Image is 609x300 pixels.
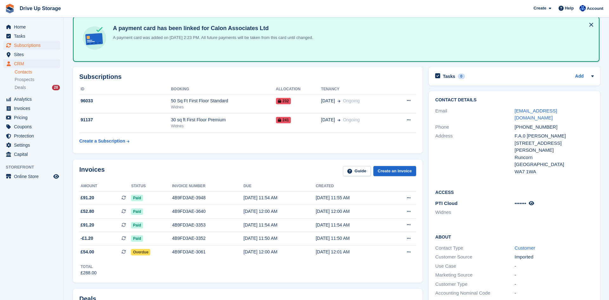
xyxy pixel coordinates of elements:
[575,73,584,80] a: Add
[81,264,97,270] div: Total
[131,222,143,228] span: Paid
[514,271,594,279] div: -
[435,132,514,175] div: Address
[316,222,388,228] div: [DATE] 11:54 AM
[172,208,243,215] div: 4B9FD3AE-3640
[435,209,514,216] li: Widnes
[52,173,60,180] a: Preview store
[3,150,60,159] a: menu
[15,77,34,83] span: Prospects
[316,208,388,215] div: [DATE] 12:00 AM
[14,150,52,159] span: Capital
[81,222,94,228] span: £91.20
[14,41,52,50] span: Subscriptions
[514,201,526,206] span: •••••••
[14,59,52,68] span: CRM
[172,249,243,255] div: 4B9FD3AE-3061
[3,95,60,104] a: menu
[171,117,276,123] div: 30 sq ft First Floor Premium
[244,249,316,255] div: [DATE] 12:00 AM
[172,222,243,228] div: 4B9FD3AE-3353
[321,84,392,94] th: Tenancy
[15,69,60,75] a: Contacts
[316,195,388,201] div: [DATE] 11:55 AM
[14,104,52,113] span: Invoices
[172,235,243,242] div: 4B9FD3AE-3352
[3,131,60,140] a: menu
[17,3,63,14] a: Drive Up Storage
[131,208,143,215] span: Paid
[171,123,276,129] div: Widnes
[131,195,143,201] span: Paid
[514,132,594,140] div: F.A.0 [PERSON_NAME]
[343,166,371,176] a: Guide
[514,124,594,131] div: [PHONE_NUMBER]
[276,84,321,94] th: Allocation
[6,164,63,170] span: Storefront
[321,98,335,104] span: [DATE]
[15,76,60,83] a: Prospects
[276,98,291,104] span: 232
[244,195,316,201] div: [DATE] 11:54 AM
[14,141,52,150] span: Settings
[131,235,143,242] span: Paid
[79,98,171,104] div: 96033
[514,140,594,154] div: [STREET_ADDRESS][PERSON_NAME]
[316,235,388,242] div: [DATE] 11:50 AM
[514,253,594,261] div: Imported
[5,4,15,13] img: stora-icon-8386f47178a22dfd0bd8f6a31ec36ba5ce8667c1dd55bd0f319d3a0aa187defe.svg
[565,5,574,11] span: Help
[3,32,60,41] a: menu
[171,84,276,94] th: Booking
[15,85,26,91] span: Deals
[81,208,94,215] span: £52.80
[435,290,514,297] div: Accounting Nominal Code
[14,22,52,31] span: Home
[514,263,594,270] div: -
[321,117,335,123] span: [DATE]
[514,154,594,161] div: Runcorn
[110,25,313,32] h4: A payment card has been linked for Calon Associates Ltd
[14,50,52,59] span: Sites
[131,181,172,191] th: Status
[435,189,594,195] h2: Access
[514,108,557,121] a: [EMAIL_ADDRESS][DOMAIN_NAME]
[3,141,60,150] a: menu
[373,166,416,176] a: Create an Invoice
[14,131,52,140] span: Protection
[316,249,388,255] div: [DATE] 12:01 AM
[3,122,60,131] a: menu
[79,117,171,123] div: 91137
[514,281,594,288] div: -
[244,235,316,242] div: [DATE] 11:50 AM
[171,104,276,110] div: Widnes
[81,195,94,201] span: £91.20
[514,161,594,168] div: [GEOGRAPHIC_DATA]
[435,263,514,270] div: Use Case
[514,245,535,251] a: Customer
[172,195,243,201] div: 4B9FD3AE-3948
[276,117,291,123] span: 241
[14,95,52,104] span: Analytics
[171,98,276,104] div: 50 Sq Ft First Floor Standard
[79,181,131,191] th: Amount
[81,235,93,242] span: -£1.20
[244,208,316,215] div: [DATE] 12:00 AM
[3,41,60,50] a: menu
[435,253,514,261] div: Customer Source
[435,107,514,122] div: Email
[244,222,316,228] div: [DATE] 11:54 AM
[458,73,465,79] div: 0
[435,124,514,131] div: Phone
[514,290,594,297] div: -
[52,85,60,90] div: 28
[3,113,60,122] a: menu
[514,168,594,176] div: WA7 1WA
[435,245,514,252] div: Contact Type
[14,172,52,181] span: Online Store
[435,98,594,103] h2: Contact Details
[110,35,313,41] p: A payment card was added on [DATE] 2:23 PM. All future payments will be taken from this card unti...
[587,5,603,12] span: Account
[435,201,457,206] span: PTI Cloud
[14,32,52,41] span: Tasks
